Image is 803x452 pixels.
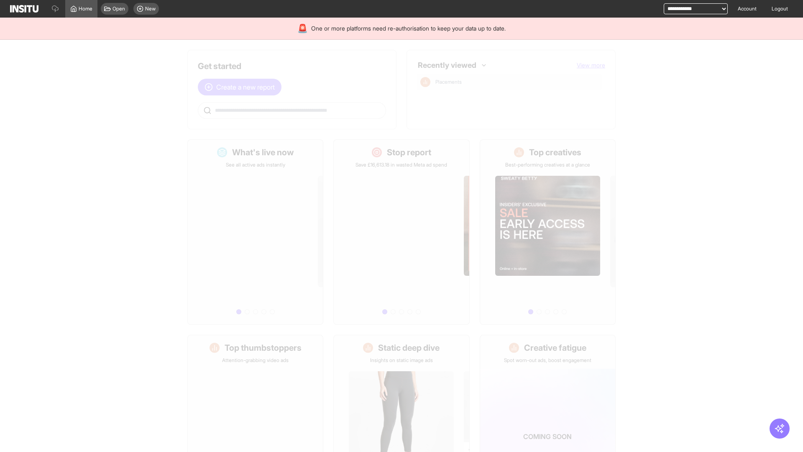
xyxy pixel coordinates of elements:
div: 🚨 [297,23,308,34]
span: One or more platforms need re-authorisation to keep your data up to date. [311,24,506,33]
span: Open [113,5,125,12]
span: Home [79,5,92,12]
img: Logo [10,5,38,13]
span: New [145,5,156,12]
